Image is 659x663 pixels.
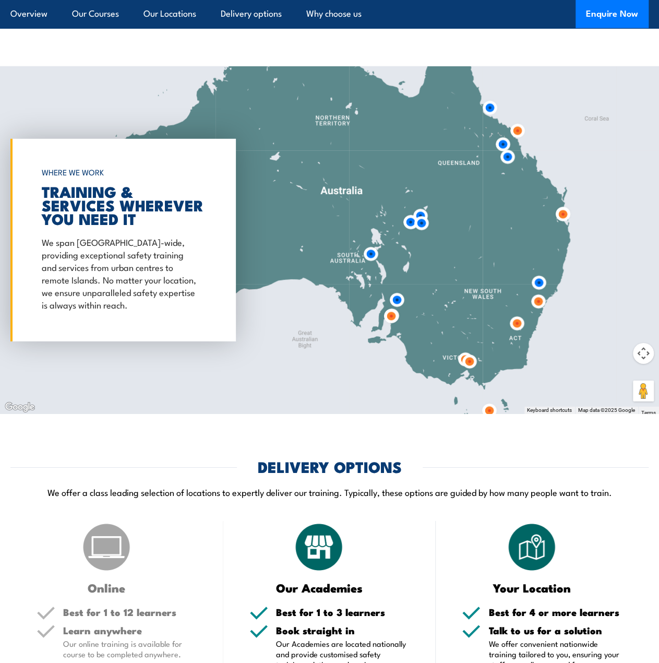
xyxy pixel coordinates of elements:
p: We offer a class leading selection of locations to expertly deliver our training. Typically, thes... [10,486,649,498]
button: Drag Pegman onto the map to open Street View [633,381,654,401]
h5: Talk to us for a solution [488,625,622,635]
h2: TRAINING & SERVICES WHEREVER YOU NEED IT [42,184,199,225]
h3: Your Location [462,582,602,594]
h2: DELIVERY OPTIONS [258,459,402,473]
a: Terms (opens in new tab) [641,410,656,416]
h5: Learn anywhere [63,625,197,635]
p: We span [GEOGRAPHIC_DATA]-wide, providing exceptional safety training and services from urban cen... [42,235,199,311]
h3: Our Academies [249,582,389,594]
span: Map data ©2025 Google [578,407,635,413]
h5: Best for 1 to 12 learners [63,607,197,617]
button: Map camera controls [633,343,654,364]
h3: Online [37,582,176,594]
h5: Best for 1 to 3 learners [276,607,410,617]
h5: Book straight in [276,625,410,635]
a: Open this area in Google Maps (opens a new window) [3,400,37,414]
p: Our online training is available for course to be completed anywhere. [63,638,197,659]
h6: WHERE WE WORK [42,163,199,182]
button: Keyboard shortcuts [527,407,572,414]
h5: Best for 4 or more learners [488,607,622,617]
img: Google [3,400,37,414]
